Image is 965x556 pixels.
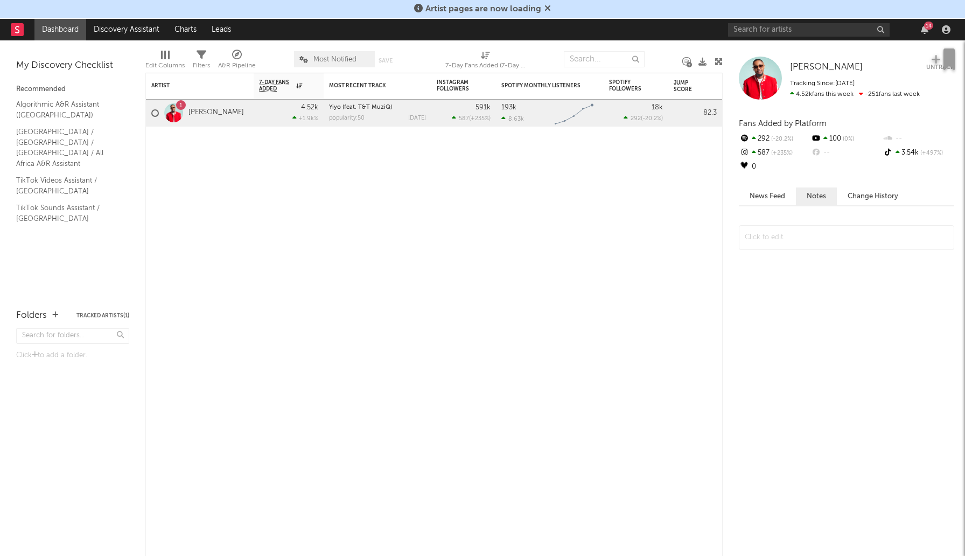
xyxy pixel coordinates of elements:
div: 3.54k [883,146,954,160]
span: Artist pages are now loading [425,5,541,13]
div: +1.9k % [292,115,318,122]
span: -20.2 % [770,136,793,142]
div: 7-Day Fans Added (7-Day Fans Added) [445,46,526,77]
div: Filters [193,59,210,72]
a: Charts [167,19,204,40]
span: Most Notified [313,56,356,63]
button: 14 [921,25,928,34]
a: Algorithmic A&R Assistant ([GEOGRAPHIC_DATA]) [16,99,118,121]
div: Spotify Monthly Listeners [501,82,582,89]
a: Yiyo (feat. T&T MuziQ) [329,105,392,110]
div: Spotify Followers [609,79,647,92]
div: 591k [475,104,491,111]
div: 82.3 [674,107,717,120]
div: Click to add a folder. [16,349,129,362]
div: 193k [501,104,516,111]
svg: Chart title [550,100,598,127]
div: Artist [151,82,232,89]
button: Tracked Artists(1) [76,313,129,318]
div: Edit Columns [145,59,185,72]
span: Dismiss [544,5,551,13]
input: Search... [564,51,645,67]
span: +497 % [919,150,943,156]
div: Folders [16,309,47,322]
button: Change History [837,187,909,205]
div: 4.52k [301,104,318,111]
div: popularity: 50 [329,115,365,121]
div: 292 [739,132,810,146]
a: [GEOGRAPHIC_DATA] / [GEOGRAPHIC_DATA] / [GEOGRAPHIC_DATA] / All Africa A&R Assistant [16,126,118,169]
a: [PERSON_NAME] [188,108,244,117]
span: 587 [459,116,469,122]
div: [DATE] [408,115,426,121]
div: Recommended [16,83,129,96]
span: Fans Added by Platform [739,120,827,128]
button: Notes [796,187,837,205]
div: ( ) [624,115,663,122]
div: 7-Day Fans Added (7-Day Fans Added) [445,59,526,72]
span: +235 % [770,150,793,156]
a: Discovery Assistant [86,19,167,40]
span: 7-Day Fans Added [259,79,293,92]
div: -- [810,146,882,160]
a: Dashboard [34,19,86,40]
div: Jump Score [674,80,701,93]
div: My Discovery Checklist [16,59,129,72]
div: A&R Pipeline [218,46,256,77]
span: Tracking Since: [DATE] [790,80,855,87]
div: 100 [810,132,882,146]
div: 14 [924,22,933,30]
button: Save [379,58,393,64]
span: -251 fans last week [790,91,920,98]
span: 4.52k fans this week [790,91,854,98]
div: Edit Columns [145,46,185,77]
div: -- [883,132,954,146]
span: [PERSON_NAME] [790,62,863,72]
a: Leads [204,19,239,40]
input: Search for folders... [16,328,129,344]
div: Most Recent Track [329,82,410,89]
div: Yiyo (feat. T&T MuziQ) [329,105,426,110]
div: 8.63k [501,115,524,122]
a: [PERSON_NAME] [790,62,863,73]
a: TikTok Sounds Assistant / [GEOGRAPHIC_DATA] [16,202,118,224]
span: 292 [631,116,641,122]
span: +235 % [471,116,489,122]
div: Filters [193,46,210,77]
div: 0 [739,160,810,174]
a: TikTok Videos Assistant / [GEOGRAPHIC_DATA] [16,175,118,197]
button: News Feed [739,187,796,205]
div: 18k [652,104,663,111]
div: A&R Pipeline [218,59,256,72]
div: 587 [739,146,810,160]
input: Search for artists [728,23,890,37]
div: Instagram Followers [437,79,474,92]
span: -20.2 % [642,116,661,122]
div: ( ) [452,115,491,122]
span: 0 % [841,136,854,142]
